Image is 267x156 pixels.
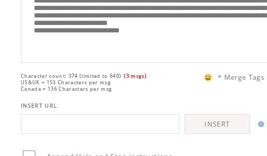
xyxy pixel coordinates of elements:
[21,73,121,79] span: Character count: 374 (limited to 640)
[124,73,147,79] span: (3 msgs)
[204,73,213,82] span: 😀
[255,121,264,127] img: help.gif
[21,79,111,86] span: US&UK = 153 Characters per msg
[184,114,250,134] a: INSERT
[21,102,57,109] span: INSERT URL
[218,73,265,82] span: * Merge Tags
[21,86,112,92] span: Canada = 136 Characters per msg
